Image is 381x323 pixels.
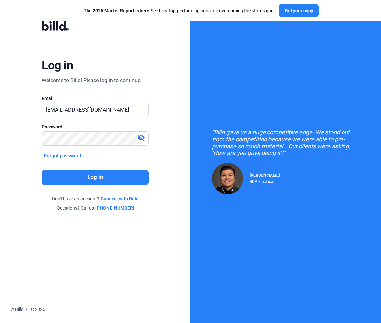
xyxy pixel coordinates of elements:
[42,196,148,202] div: Don't have an account?
[42,152,83,159] button: Forgot password
[84,8,151,13] span: The 2025 Market Report is here:
[42,170,148,185] button: Log in
[212,129,360,156] div: "Billd gave us a huge competitive edge. We stood out from the competition because we were able to...
[279,4,319,17] button: Get your copy
[250,173,280,178] span: [PERSON_NAME]
[42,77,141,84] div: Welcome to Billd! Please log in to continue.
[42,95,148,102] div: Email
[42,205,148,211] div: Questions? Call us
[42,58,73,73] div: Log in
[42,124,148,130] div: Password
[250,178,280,184] div: RDP Electrical
[95,205,134,211] a: [PHONE_NUMBER]
[101,196,139,202] a: Connect with Billd
[137,134,145,142] mat-icon: visibility_off
[212,163,243,194] img: Raul Pacheco
[84,7,275,14] div: See how top-performing subs are overcoming the status quo.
